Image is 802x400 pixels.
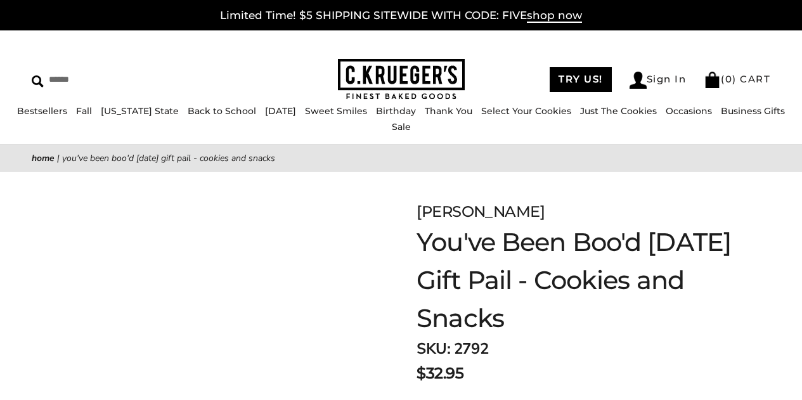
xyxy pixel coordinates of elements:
img: Search [32,75,44,87]
a: Sale [392,121,411,132]
img: Bag [704,72,721,88]
a: Occasions [666,105,712,117]
img: Account [630,72,647,89]
span: 2792 [454,339,488,359]
a: Birthday [376,105,416,117]
a: (0) CART [704,73,770,85]
span: 0 [725,73,733,85]
a: Home [32,152,55,164]
a: Back to School [188,105,256,117]
img: C.KRUEGER'S [338,59,465,100]
a: Select Your Cookies [481,105,571,117]
span: $32.95 [417,362,463,385]
span: You've Been Boo'd [DATE] Gift Pail - Cookies and Snacks [62,152,275,164]
a: Just The Cookies [580,105,657,117]
nav: breadcrumbs [32,151,770,165]
a: TRY US! [550,67,612,92]
a: Limited Time! $5 SHIPPING SITEWIDE WITH CODE: FIVEshop now [220,9,582,23]
a: Sign In [630,72,687,89]
a: Bestsellers [17,105,67,117]
div: [PERSON_NAME] [417,200,739,223]
input: Search [32,70,201,89]
a: Thank You [425,105,472,117]
a: Fall [76,105,92,117]
strong: SKU: [417,339,450,359]
h1: You've Been Boo'd [DATE] Gift Pail - Cookies and Snacks [417,223,739,337]
span: | [57,152,60,164]
span: shop now [527,9,582,23]
a: [DATE] [265,105,296,117]
a: Business Gifts [721,105,785,117]
a: Sweet Smiles [305,105,367,117]
a: [US_STATE] State [101,105,179,117]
